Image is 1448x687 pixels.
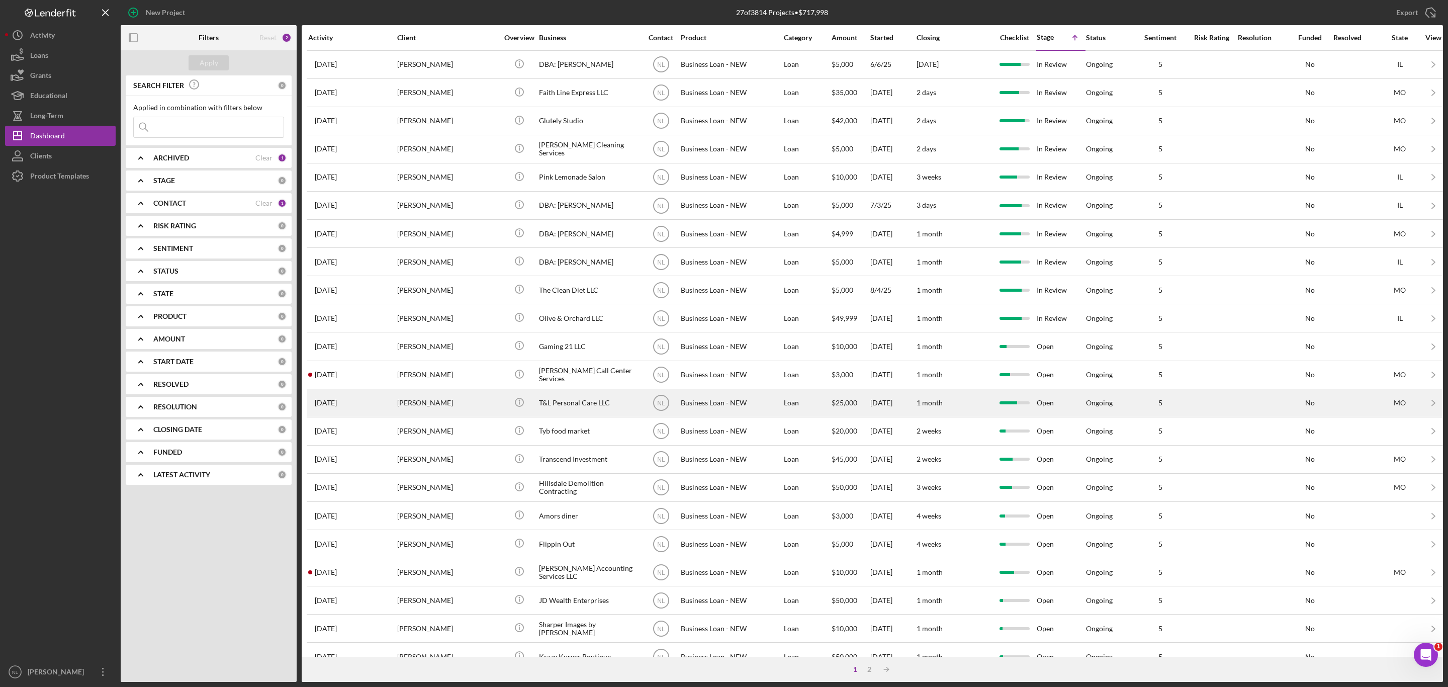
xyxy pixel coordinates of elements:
div: IL [1380,314,1420,322]
div: No [1287,286,1332,294]
div: Loan [784,248,831,275]
div: [PERSON_NAME] Cleaning Services [539,136,640,162]
div: Open [1037,362,1085,388]
div: Loan [784,390,831,416]
time: 2 days [917,116,936,125]
div: 5 [1135,314,1186,322]
time: [DATE] [917,60,939,68]
div: Business Loan - NEW [681,79,781,106]
div: Ongoing [1086,342,1113,351]
time: 2025-08-12 15:52 [315,399,337,407]
button: Activity [5,25,116,45]
div: 8/4/25 [870,277,916,303]
div: Business Loan - NEW [681,390,781,416]
div: $25,000 [832,390,869,416]
div: DBA: [PERSON_NAME] [539,51,640,78]
div: DBA: [PERSON_NAME] [539,192,640,219]
div: [DATE] [870,220,916,247]
div: $5,000 [832,277,869,303]
div: Open [1037,418,1085,445]
div: 5 [1135,399,1186,407]
div: Ongoing [1086,230,1113,238]
time: 3 days [917,201,936,209]
div: 0 [278,244,287,253]
button: Grants [5,65,116,85]
div: No [1287,117,1332,125]
div: [PERSON_NAME] [397,362,498,388]
time: 2025-08-05 18:15 [315,117,337,125]
div: Funded [1287,34,1332,42]
div: Loan [784,192,831,219]
div: Loan [784,79,831,106]
div: Activity [308,34,396,42]
div: Transcend Investment [539,446,640,473]
div: Long-Term [30,106,63,128]
div: 5 [1135,427,1186,435]
div: [DATE] [870,446,916,473]
div: $5,000 [832,192,869,219]
button: Dashboard [5,126,116,146]
div: No [1287,427,1332,435]
div: Closing [917,34,992,42]
div: 2 [282,33,292,43]
div: 5 [1135,60,1186,68]
div: MO [1380,89,1420,97]
div: 0 [278,221,287,230]
div: Business Loan - NEW [681,220,781,247]
a: Educational [5,85,116,106]
div: Sentiment [1135,34,1186,42]
time: 1 month [917,370,943,379]
div: Glutely Studio [539,108,640,134]
div: In Review [1037,220,1085,247]
time: 2025-08-04 20:59 [315,145,337,153]
text: NL [657,456,665,463]
div: Loan [784,108,831,134]
div: In Review [1037,51,1085,78]
time: 2025-08-05 14:13 [315,286,337,294]
div: Loan [784,277,831,303]
b: SEARCH FILTER [133,81,184,90]
div: 5 [1135,117,1186,125]
div: Faith Line Express LLC [539,79,640,106]
div: No [1287,173,1332,181]
div: [PERSON_NAME] [397,51,498,78]
div: [DATE] [870,418,916,445]
div: Loan [784,418,831,445]
div: Risk Rating [1187,34,1237,42]
time: 2 days [917,88,936,97]
button: Loans [5,45,116,65]
b: LATEST ACTIVITY [153,471,210,479]
div: Ongoing [1086,371,1113,379]
div: No [1287,342,1332,351]
div: No [1287,399,1332,407]
div: Export [1396,3,1418,23]
div: 5 [1135,371,1186,379]
button: Long-Term [5,106,116,126]
div: In Review [1037,136,1085,162]
div: New Project [146,3,185,23]
div: Apply [200,55,218,70]
div: 0 [278,289,287,298]
div: Category [784,34,831,42]
b: SENTIMENT [153,244,193,252]
div: [PERSON_NAME] [397,136,498,162]
div: No [1287,89,1332,97]
div: [PERSON_NAME] [397,305,498,331]
div: Ongoing [1086,173,1113,181]
div: $10,000 [832,164,869,191]
div: Checklist [993,34,1036,42]
b: STAGE [153,177,175,185]
text: NL [657,174,665,181]
time: 2025-08-13 14:00 [315,258,337,266]
div: In Review [1037,277,1085,303]
div: Product Templates [30,166,89,189]
div: 1 [278,153,287,162]
b: STATE [153,290,173,298]
div: Applied in combination with filters below [133,104,284,112]
div: In Review [1037,108,1085,134]
div: 0 [278,448,287,457]
div: MO [1380,371,1420,379]
div: [DATE] [870,390,916,416]
time: 2025-08-11 21:02 [315,173,337,181]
